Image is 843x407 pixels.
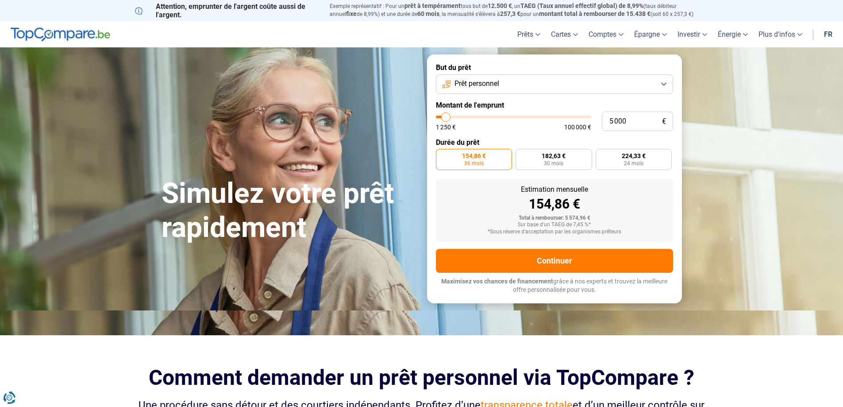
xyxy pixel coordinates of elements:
[819,21,838,47] a: fr
[622,153,646,159] span: 224,33 €
[672,21,712,47] a: Investir
[520,2,643,9] span: TAEG (Taux annuel effectif global) de 8,99%
[436,101,673,109] label: Montant de l'emprunt
[464,161,484,166] span: 36 mois
[546,21,583,47] a: Cartes
[162,177,416,245] h1: Simulez votre prêt rapidement
[712,21,753,47] a: Énergie
[330,2,708,18] p: Exemple représentatif : Pour un tous but de , un (taux débiteur annuel de 8,99%) et une durée de ...
[512,21,546,47] a: Prêts
[454,79,499,89] span: Prêt personnel
[135,2,319,19] p: Attention, emprunter de l'argent coûte aussi de l'argent.
[443,198,666,211] div: 154,86 €
[441,278,553,285] span: Maximisez vos chances de financement
[443,222,666,228] div: Sur base d'un TAEG de 7,45 %*
[417,10,439,17] span: 60 mois
[346,10,357,17] span: fixe
[544,161,563,166] span: 30 mois
[436,138,673,147] label: Durée du prêt
[404,2,461,9] span: prêt à tempérament
[662,118,666,125] span: €
[11,27,110,42] img: TopCompare
[539,10,651,17] span: montant total à rembourser de 15.438 €
[629,21,672,47] a: Épargne
[436,124,456,130] span: 1 250 €
[753,21,808,47] a: Plus d'infos
[443,215,666,221] div: Total à rembourser: 5 574,96 €
[564,124,591,130] span: 100 000 €
[135,365,708,390] h2: Comment demander un prêt personnel via TopCompare ?
[443,229,666,235] div: *Sous réserve d'acceptation par les organismes prêteurs
[462,153,486,159] span: 154,86 €
[436,63,673,72] label: But du prêt
[436,277,673,295] p: grâce à nos experts et trouvez la meilleure offre personnalisée pour vous.
[488,2,512,9] span: 12.500 €
[583,21,629,47] a: Comptes
[542,153,566,159] span: 182,63 €
[436,74,673,94] button: Prêt personnel
[500,10,520,17] span: 257,3 €
[436,249,673,273] button: Continuer
[624,161,643,166] span: 24 mois
[443,186,666,193] div: Estimation mensuelle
